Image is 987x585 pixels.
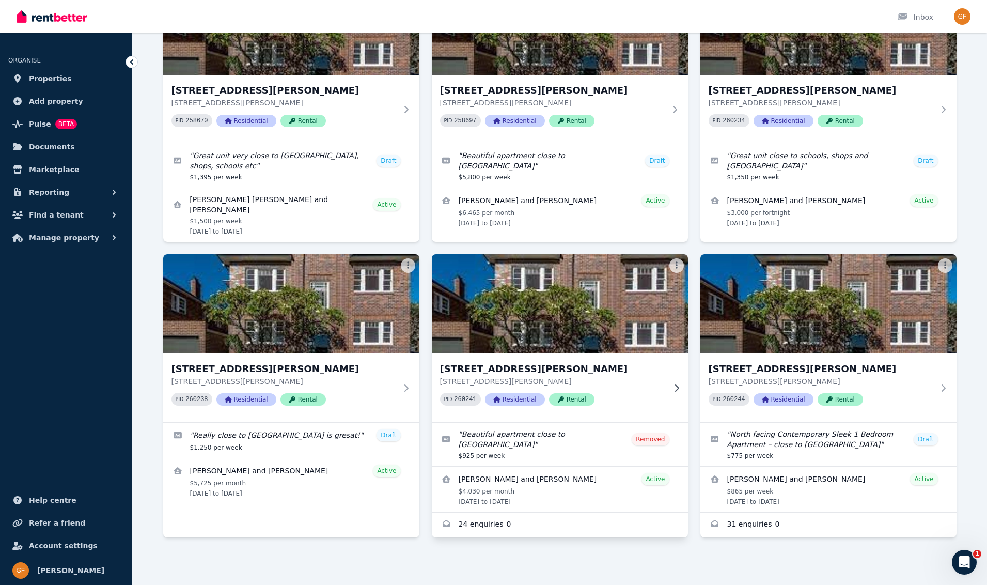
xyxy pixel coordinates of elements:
span: Rental [549,393,594,406]
a: View details for John Susa and Barbara Vidos [700,188,957,234]
code: 258670 [185,117,208,125]
span: Residential [485,393,545,406]
span: Help centre [29,494,76,506]
small: PID [713,396,721,402]
span: Rental [818,115,863,127]
code: 260241 [454,396,476,403]
span: Reporting [29,186,69,198]
code: 260234 [723,117,745,125]
a: Add property [8,91,123,112]
span: Residential [216,393,276,406]
small: PID [176,118,184,124]
a: View details for Madeleine Park and Josh Oliver [700,467,957,512]
a: unit 4/81 Blair Street, North Bondi[STREET_ADDRESS][PERSON_NAME][STREET_ADDRESS][PERSON_NAME]PID ... [163,254,419,422]
code: 260238 [185,396,208,403]
span: Marketplace [29,163,79,176]
a: Enquiries for unit 5/81 Blair Street, North Bondi [432,513,688,537]
img: unit 5/81 Blair Street, North Bondi [425,252,694,356]
a: Help centre [8,490,123,511]
a: Edit listing: Beautiful apartment close to Bondi Beach [432,144,688,188]
h3: [STREET_ADDRESS][PERSON_NAME] [440,83,665,98]
span: ORGANISE [8,57,41,64]
img: Giora Friede [12,562,29,579]
code: 260244 [723,396,745,403]
span: Rental [549,115,594,127]
button: Manage property [8,227,123,248]
a: PulseBETA [8,114,123,134]
small: PID [444,396,452,402]
a: Edit listing: Really close to Bondi Beach is gresat! [163,423,419,458]
h3: [STREET_ADDRESS][PERSON_NAME] [440,362,665,376]
a: Documents [8,136,123,157]
a: Edit listing: Great unit very close to Bondi Beach, shops, schools etc [163,144,419,188]
div: Inbox [897,12,933,22]
p: [STREET_ADDRESS][PERSON_NAME] [440,376,665,387]
a: unit 5/81 Blair Street, North Bondi[STREET_ADDRESS][PERSON_NAME][STREET_ADDRESS][PERSON_NAME]PID ... [432,254,688,422]
a: View details for Pieter Bas Dekkers and Merel Jacobs [163,458,419,504]
p: [STREET_ADDRESS][PERSON_NAME] [171,98,397,108]
p: [STREET_ADDRESS][PERSON_NAME] [709,98,934,108]
span: Residential [485,115,545,127]
a: Account settings [8,535,123,556]
span: Manage property [29,232,99,244]
small: PID [176,396,184,402]
p: [STREET_ADDRESS][PERSON_NAME] [171,376,397,387]
small: PID [713,118,721,124]
h3: [STREET_ADDRESS][PERSON_NAME] [709,83,934,98]
span: Residential [754,393,813,406]
span: BETA [55,119,77,129]
button: More options [669,258,684,273]
p: [STREET_ADDRESS][PERSON_NAME] [709,376,934,387]
button: More options [401,258,415,273]
a: Edit listing: North facing Contemporary Sleek 1 Bedroom Apartment – close to Bondi Beach [700,423,957,466]
a: Edit listing: Beautiful apartment close to Bondi Beach [432,423,688,466]
a: Edit listing: Great unit close to schools, shops and Bondi Beach [700,144,957,188]
span: Residential [754,115,813,127]
h3: [STREET_ADDRESS][PERSON_NAME] [709,362,934,376]
span: [PERSON_NAME] [37,564,104,577]
a: View details for Samuel McCormick and Kelly Davidson [432,467,688,512]
small: PID [444,118,452,124]
span: 1 [973,550,981,558]
a: Marketplace [8,159,123,180]
span: Pulse [29,118,51,130]
span: Refer a friend [29,517,85,529]
a: Refer a friend [8,513,123,533]
a: Enquiries for unit 6/81 Blair Street, North Bondi [700,513,957,537]
span: Rental [818,393,863,406]
span: Rental [280,115,326,127]
a: View details for Thomas Dyson and Lunia Ryan [432,188,688,234]
img: Giora Friede [954,8,970,25]
a: View details for Nattan Maccarini Rubira Garcia and Bruno Dombkowisch [163,188,419,242]
iframe: Intercom live chat [952,550,977,575]
button: More options [938,258,952,273]
span: Documents [29,141,75,153]
img: unit 6/81 Blair Street, North Bondi [700,254,957,353]
span: Add property [29,95,83,107]
a: unit 6/81 Blair Street, North Bondi[STREET_ADDRESS][PERSON_NAME][STREET_ADDRESS][PERSON_NAME]PID ... [700,254,957,422]
img: unit 4/81 Blair Street, North Bondi [163,254,419,353]
h3: [STREET_ADDRESS][PERSON_NAME] [171,362,397,376]
h3: [STREET_ADDRESS][PERSON_NAME] [171,83,397,98]
span: Account settings [29,540,98,552]
p: [STREET_ADDRESS][PERSON_NAME] [440,98,665,108]
span: Residential [216,115,276,127]
a: Properties [8,68,123,89]
button: Reporting [8,182,123,203]
code: 258697 [454,117,476,125]
img: RentBetter [17,9,87,24]
span: Find a tenant [29,209,84,221]
button: Find a tenant [8,205,123,225]
span: Properties [29,72,72,85]
span: Rental [280,393,326,406]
